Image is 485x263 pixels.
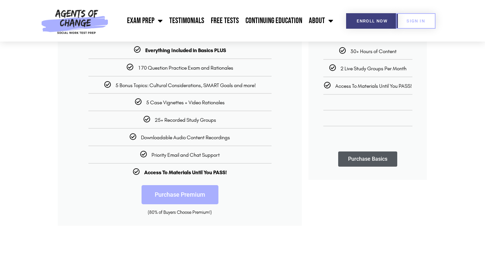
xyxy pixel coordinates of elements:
[151,152,220,158] span: Priority Email and Chat Support
[124,13,166,29] a: Exam Prep
[142,185,218,204] a: Purchase Premium
[242,13,306,29] a: Continuing Education
[141,134,230,141] span: Downloadable Audio Content Recordings
[396,13,436,29] a: SIGN IN
[338,151,397,167] a: Purchase Basics
[166,13,208,29] a: Testimonials
[406,19,425,23] span: SIGN IN
[146,99,225,106] span: 5 Case Vignettes + Video Rationales
[346,13,398,29] a: Enroll Now
[115,82,256,88] span: 5 Bonus Topics: Cultural Considerations, SMART Goals and more!
[350,48,397,54] span: 30+ Hours of Content
[208,13,242,29] a: Free Tests
[144,169,227,176] b: Access To Materials Until You PASS!
[357,19,387,23] span: Enroll Now
[68,209,292,216] div: (80% of Buyers Choose Premium!)
[340,65,406,72] span: 2 Live Study Groups Per Month
[335,83,412,89] span: Access To Materials Until You PASS!
[306,13,337,29] a: About
[155,117,216,123] span: 25+ Recorded Study Groups
[112,13,337,29] nav: Menu
[138,65,233,71] span: 170 Question Practice Exam and Rationales
[145,47,226,53] b: Everything Included in Basics PLUS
